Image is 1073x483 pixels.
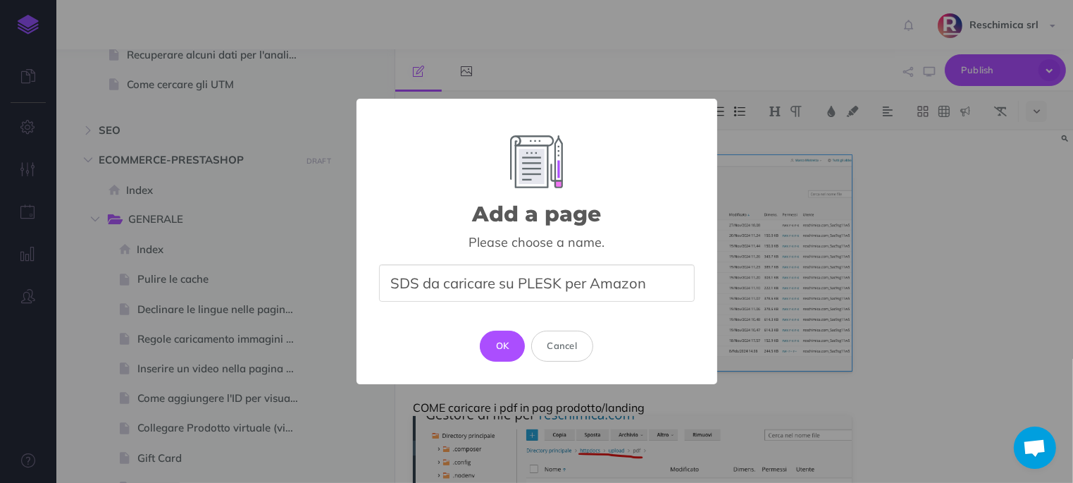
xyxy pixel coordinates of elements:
div: Aprire la chat [1014,427,1056,469]
h2: Add a page [472,202,601,226]
div: Please choose a name. [379,234,695,250]
button: Cancel [531,331,594,362]
img: Add Element Image [510,135,563,188]
button: OK [480,331,526,362]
